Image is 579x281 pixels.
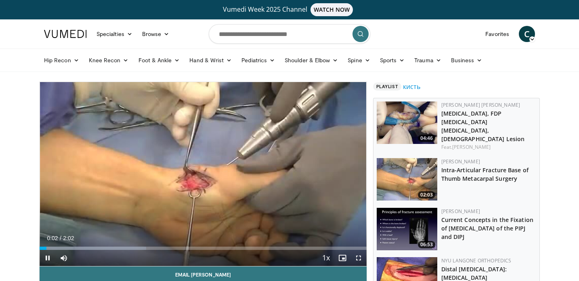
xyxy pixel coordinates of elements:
[418,241,435,248] span: 06:53
[418,135,435,142] span: 04:46
[403,82,420,91] a: кисть
[373,82,401,91] span: Playlist
[441,257,512,264] a: NYU Langone Orthopedics
[377,208,437,250] a: 06:53
[446,52,487,68] a: Business
[441,101,520,108] a: [PERSON_NAME] [PERSON_NAME]
[441,144,536,151] div: Feat.
[40,82,367,266] video-js: Video Player
[47,235,58,241] span: 0:02
[60,235,61,241] span: /
[343,52,375,68] a: Spine
[452,144,491,150] a: [PERSON_NAME]
[334,250,350,266] button: Enable picture-in-picture mode
[56,250,72,266] button: Mute
[409,52,446,68] a: Trauma
[441,216,533,241] a: Current Concepts in the Fixation of [MEDICAL_DATA] of the PIPJ and DIPJ
[92,26,137,42] a: Specialties
[377,101,437,144] img: dac445cd-114e-4030-8462-5beae9968392.150x105_q85_crop-smart_upscale.jpg
[519,26,535,42] a: C
[377,158,437,201] img: 2fdb1abd-eab0-4c0a-b22d-e1b3d9ff8e4b.150x105_q85_crop-smart_upscale.jpg
[480,26,514,42] a: Favorites
[237,52,280,68] a: Pediatrics
[318,250,334,266] button: Playback Rate
[377,158,437,201] a: 02:03
[441,110,525,143] a: [MEDICAL_DATA], FDP [MEDICAL_DATA] [MEDICAL_DATA], [DEMOGRAPHIC_DATA] Lesion
[377,101,437,144] a: 04:46
[40,247,367,250] div: Progress Bar
[84,52,134,68] a: Knee Recon
[45,3,534,16] a: Vumedi Week 2025 ChannelWATCH NOW
[63,235,74,241] span: 2:02
[209,24,370,44] input: Search topics, interventions
[441,158,480,165] a: [PERSON_NAME]
[39,52,84,68] a: Hip Recon
[441,208,480,215] a: [PERSON_NAME]
[441,166,529,182] a: Intra-Articular Fracture Base of Thumb Metacarpal Surgery
[137,26,174,42] a: Browse
[375,52,410,68] a: Sports
[40,250,56,266] button: Pause
[44,30,87,38] img: VuMedi Logo
[280,52,343,68] a: Shoulder & Elbow
[377,208,437,250] img: 1e755709-254a-4930-be7d-aa5fbb173ea9.150x105_q85_crop-smart_upscale.jpg
[134,52,185,68] a: Foot & Ankle
[185,52,237,68] a: Hand & Wrist
[310,3,353,16] span: WATCH NOW
[418,191,435,199] span: 02:03
[350,250,367,266] button: Fullscreen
